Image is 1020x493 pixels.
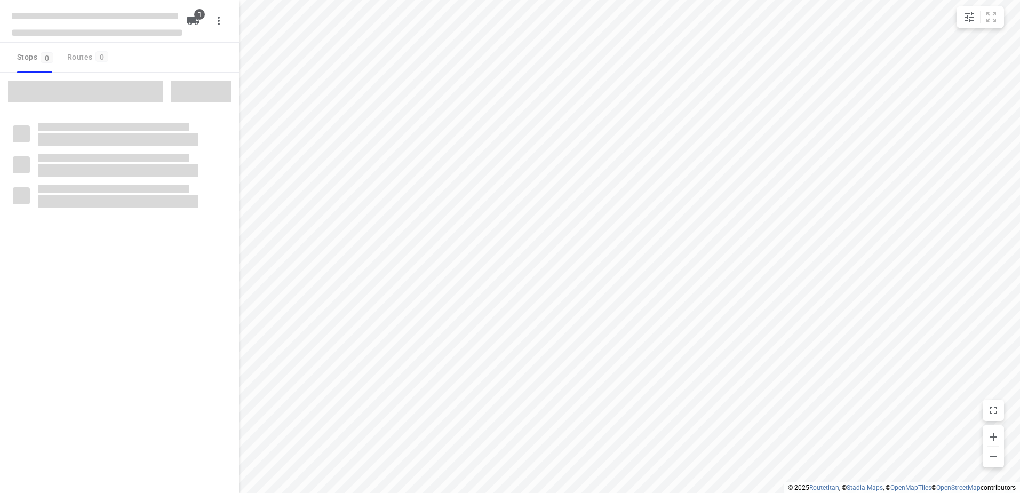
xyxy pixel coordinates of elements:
[788,484,1016,491] li: © 2025 , © , © © contributors
[809,484,839,491] a: Routetitan
[957,6,1004,28] div: small contained button group
[959,6,980,28] button: Map settings
[890,484,931,491] a: OpenMapTiles
[847,484,883,491] a: Stadia Maps
[936,484,981,491] a: OpenStreetMap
